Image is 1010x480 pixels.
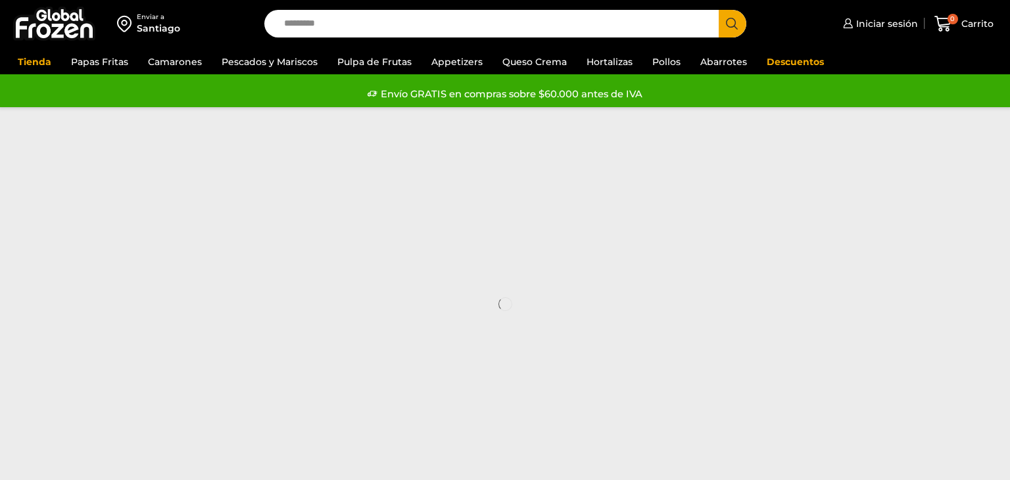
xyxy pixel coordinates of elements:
[931,9,997,39] a: 0 Carrito
[215,49,324,74] a: Pescados y Mariscos
[760,49,830,74] a: Descuentos
[117,12,137,35] img: address-field-icon.svg
[331,49,418,74] a: Pulpa de Frutas
[646,49,687,74] a: Pollos
[137,12,180,22] div: Enviar a
[840,11,918,37] a: Iniciar sesión
[958,17,994,30] span: Carrito
[425,49,489,74] a: Appetizers
[694,49,754,74] a: Abarrotes
[137,22,180,35] div: Santiago
[580,49,639,74] a: Hortalizas
[64,49,135,74] a: Papas Fritas
[141,49,208,74] a: Camarones
[719,10,746,37] button: Search button
[11,49,58,74] a: Tienda
[853,17,918,30] span: Iniciar sesión
[948,14,958,24] span: 0
[496,49,573,74] a: Queso Crema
